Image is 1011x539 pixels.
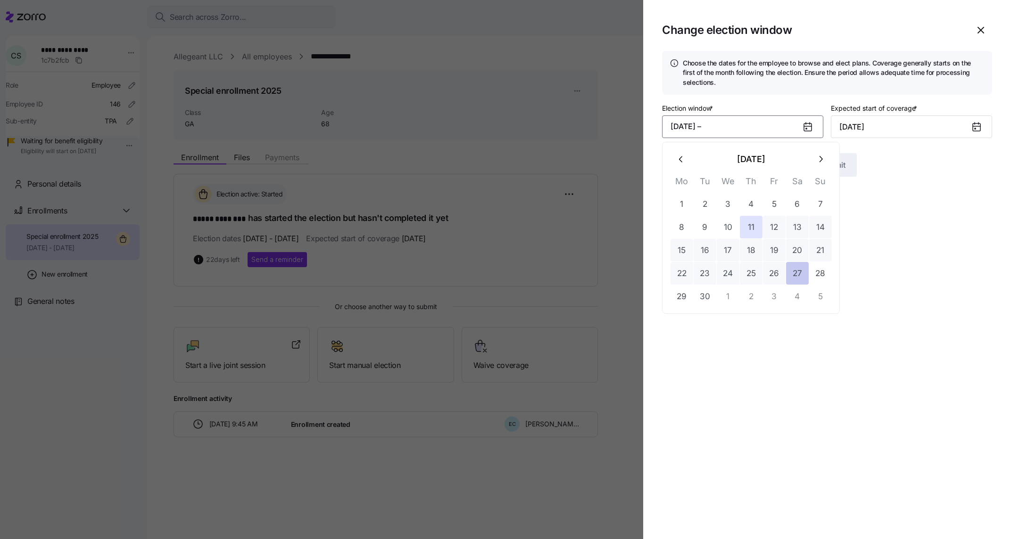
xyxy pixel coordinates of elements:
[763,285,786,308] button: 3 October 2025
[693,148,809,171] button: [DATE]
[809,262,832,285] button: 28 September 2025
[717,262,739,285] button: 24 September 2025
[809,174,832,193] th: Su
[786,193,809,215] button: 6 September 2025
[786,239,809,261] button: 20 September 2025
[683,58,985,87] h4: Choose the dates for the employee to browse and elect plans. Coverage generally starts on the fir...
[694,216,716,238] button: 9 September 2025
[809,193,832,215] button: 7 September 2025
[717,193,739,215] button: 3 September 2025
[662,23,962,37] h1: Change election window
[739,174,762,193] th: Th
[694,239,716,261] button: 16 September 2025
[831,103,919,114] label: Expected start of coverage
[671,262,693,285] button: 22 September 2025
[717,216,739,238] button: 10 September 2025
[740,193,762,215] button: 4 September 2025
[763,216,786,238] button: 12 September 2025
[671,285,693,308] button: 29 September 2025
[693,174,716,193] th: Tu
[809,239,832,261] button: 21 September 2025
[786,174,809,193] th: Sa
[671,239,693,261] button: 15 September 2025
[671,216,693,238] button: 8 September 2025
[717,285,739,308] button: 1 October 2025
[786,285,809,308] button: 4 October 2025
[694,193,716,215] button: 2 September 2025
[809,216,832,238] button: 14 September 2025
[694,285,716,308] button: 30 September 2025
[786,262,809,285] button: 27 September 2025
[786,216,809,238] button: 13 September 2025
[716,174,739,193] th: We
[763,262,786,285] button: 26 September 2025
[740,285,762,308] button: 2 October 2025
[809,285,832,308] button: 5 October 2025
[717,239,739,261] button: 17 September 2025
[762,174,786,193] th: Fr
[662,103,715,114] label: Election window
[763,239,786,261] button: 19 September 2025
[820,159,845,171] span: Submit
[831,115,992,138] input: MM/DD/YYYY
[694,262,716,285] button: 23 September 2025
[740,239,762,261] button: 18 September 2025
[670,174,693,193] th: Mo
[671,193,693,215] button: 1 September 2025
[662,115,823,138] button: [DATE] –
[740,262,762,285] button: 25 September 2025
[740,216,762,238] button: 11 September 2025
[763,193,786,215] button: 5 September 2025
